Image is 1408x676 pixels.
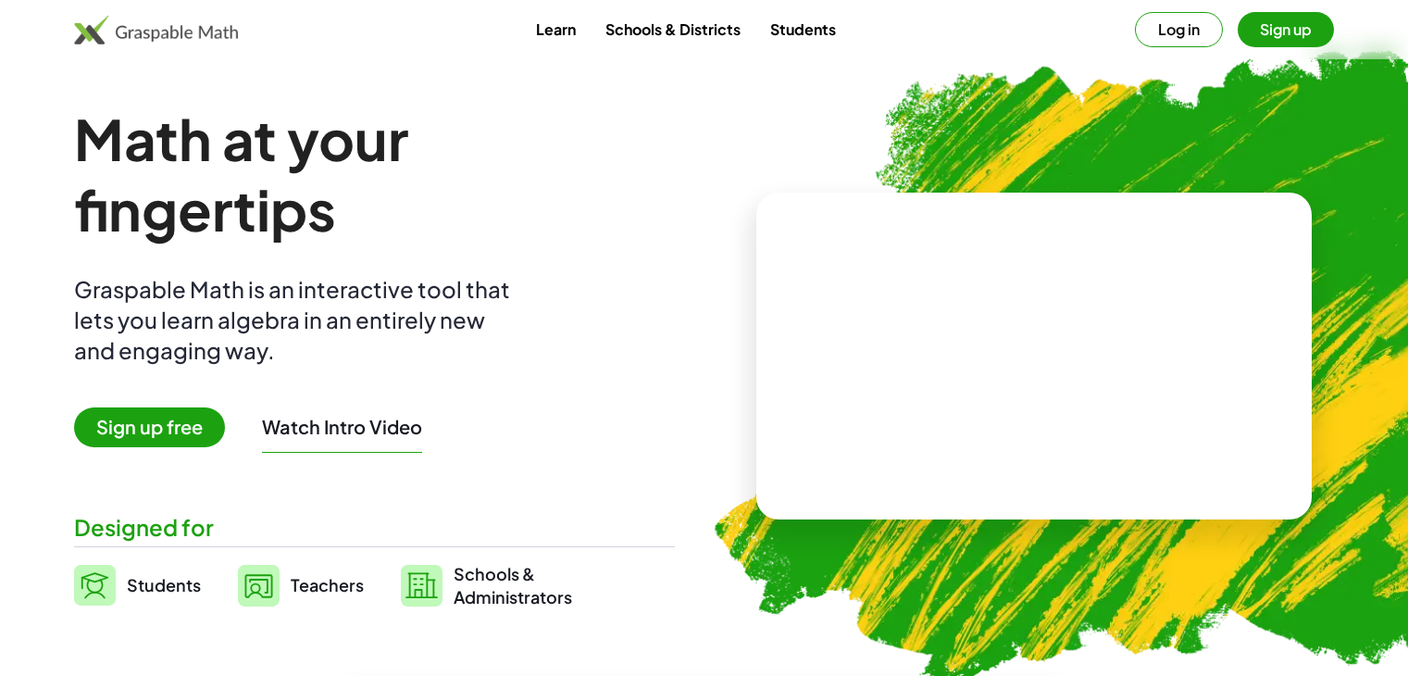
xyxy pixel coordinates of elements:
h1: Math at your fingertips [74,104,663,244]
button: Log in [1135,12,1223,47]
img: svg%3e [238,565,280,607]
img: svg%3e [401,565,442,607]
a: Learn [521,12,591,46]
img: svg%3e [74,565,116,606]
a: Students [74,562,201,608]
a: Schools & Districts [591,12,755,46]
button: Watch Intro Video [262,415,422,439]
span: Schools & Administrators [454,562,572,608]
video: What is this? This is dynamic math notation. Dynamic math notation plays a central role in how Gr... [895,287,1173,426]
span: Sign up free [74,407,225,447]
a: Schools &Administrators [401,562,572,608]
span: Teachers [291,574,364,595]
a: Students [755,12,851,46]
button: Sign up [1238,12,1334,47]
div: Designed for [74,512,675,543]
span: Students [127,574,201,595]
div: Graspable Math is an interactive tool that lets you learn algebra in an entirely new and engaging... [74,274,518,366]
a: Teachers [238,562,364,608]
